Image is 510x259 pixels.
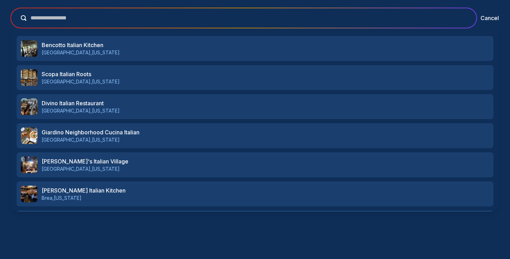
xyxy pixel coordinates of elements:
[21,127,37,144] img: Giardino Neighborhood Cucina Italian
[42,70,489,78] h3: Scopa Italian Roots
[21,40,37,57] img: Bencotto Italian Kitchen
[42,136,489,143] p: [GEOGRAPHIC_DATA] , [US_STATE]
[42,41,489,49] h3: Bencotto Italian Kitchen
[21,98,37,115] img: Divino Italian Restaurant
[21,186,37,202] img: Bruno’s Italian Kitchen
[42,49,489,56] p: [GEOGRAPHIC_DATA] , [US_STATE]
[42,166,489,172] p: [GEOGRAPHIC_DATA] , [US_STATE]
[42,157,489,166] h3: [PERSON_NAME]'s Italian Village
[42,107,489,114] p: [GEOGRAPHIC_DATA] , [US_STATE]
[42,78,489,85] p: [GEOGRAPHIC_DATA] , [US_STATE]
[42,128,489,136] h3: Giardino Neighborhood Cucina Italian
[21,69,37,86] img: Scopa Italian Roots
[481,14,499,22] button: Cancel
[42,99,489,107] h3: Divino Italian Restaurant
[42,186,489,195] h3: [PERSON_NAME] Italian Kitchen
[42,195,489,202] p: Brea , [US_STATE]
[21,157,37,173] img: Mimmo's Italian Village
